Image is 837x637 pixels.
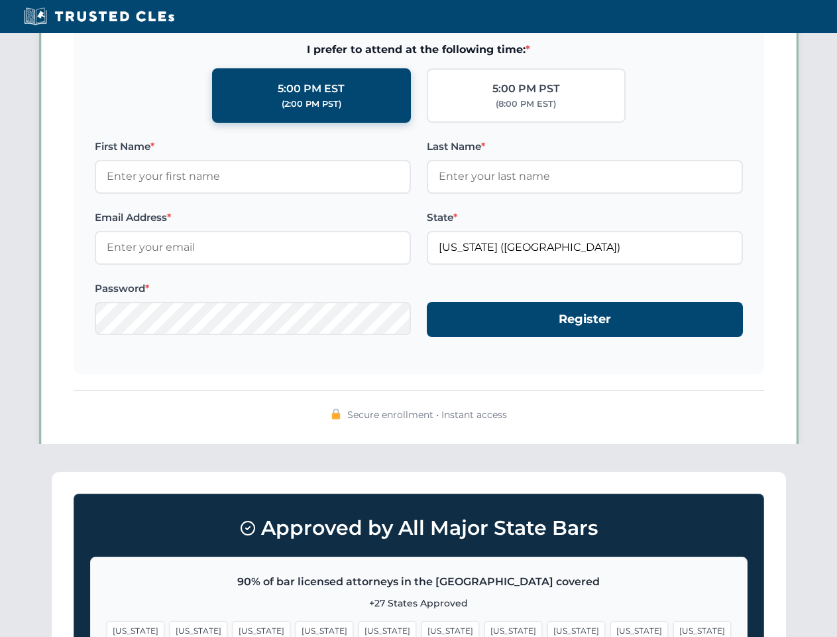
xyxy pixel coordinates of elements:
[427,210,743,226] label: State
[427,160,743,193] input: Enter your last name
[282,98,341,111] div: (2:00 PM PST)
[347,407,507,422] span: Secure enrollment • Instant access
[95,41,743,58] span: I prefer to attend at the following time:
[427,139,743,155] label: Last Name
[427,302,743,337] button: Register
[95,231,411,264] input: Enter your email
[95,160,411,193] input: Enter your first name
[492,80,560,98] div: 5:00 PM PST
[95,139,411,155] label: First Name
[95,210,411,226] label: Email Address
[496,98,556,111] div: (8:00 PM EST)
[107,573,731,591] p: 90% of bar licensed attorneys in the [GEOGRAPHIC_DATA] covered
[90,510,748,546] h3: Approved by All Major State Bars
[20,7,178,27] img: Trusted CLEs
[331,409,341,419] img: 🔒
[107,596,731,610] p: +27 States Approved
[427,231,743,264] input: Florida (FL)
[95,281,411,297] label: Password
[278,80,345,98] div: 5:00 PM EST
